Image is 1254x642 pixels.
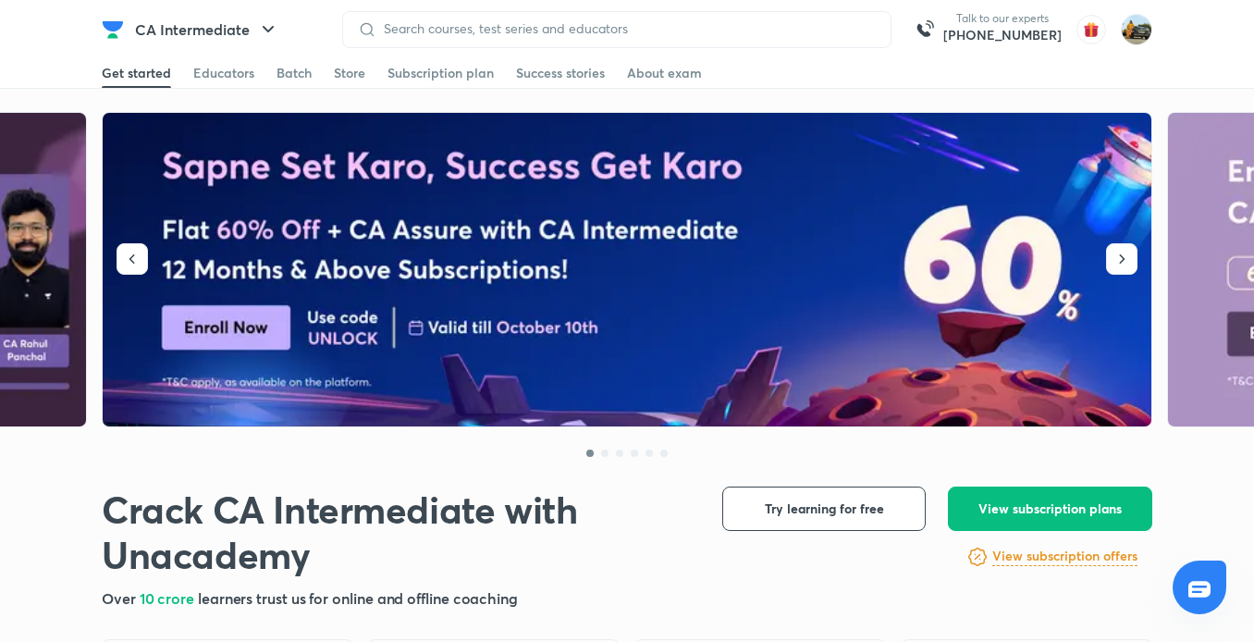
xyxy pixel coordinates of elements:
[193,64,254,82] div: Educators
[978,500,1122,518] span: View subscription plans
[627,58,702,88] a: About exam
[943,11,1062,26] p: Talk to our experts
[102,58,171,88] a: Get started
[387,64,494,82] div: Subscription plan
[198,588,518,608] span: learners trust us for online and offline coaching
[102,64,171,82] div: Get started
[516,64,605,82] div: Success stories
[387,58,494,88] a: Subscription plan
[992,546,1137,568] a: View subscription offers
[1076,15,1106,44] img: avatar
[765,500,884,518] span: Try learning for free
[516,58,605,88] a: Success stories
[140,588,198,608] span: 10 crore
[102,19,124,41] img: Company Logo
[334,64,365,82] div: Store
[627,64,702,82] div: About exam
[277,58,312,88] a: Batch
[948,487,1152,531] button: View subscription plans
[277,64,312,82] div: Batch
[1121,14,1152,45] img: Pooja Rajput
[102,487,693,577] h1: Crack CA Intermediate with Unacademy
[722,487,926,531] button: Try learning for free
[193,58,254,88] a: Educators
[992,547,1137,566] h6: View subscription offers
[376,21,876,36] input: Search courses, test series and educators
[334,58,365,88] a: Store
[102,588,140,608] span: Over
[906,11,943,48] img: call-us
[943,26,1062,44] a: [PHONE_NUMBER]
[124,11,290,48] button: CA Intermediate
